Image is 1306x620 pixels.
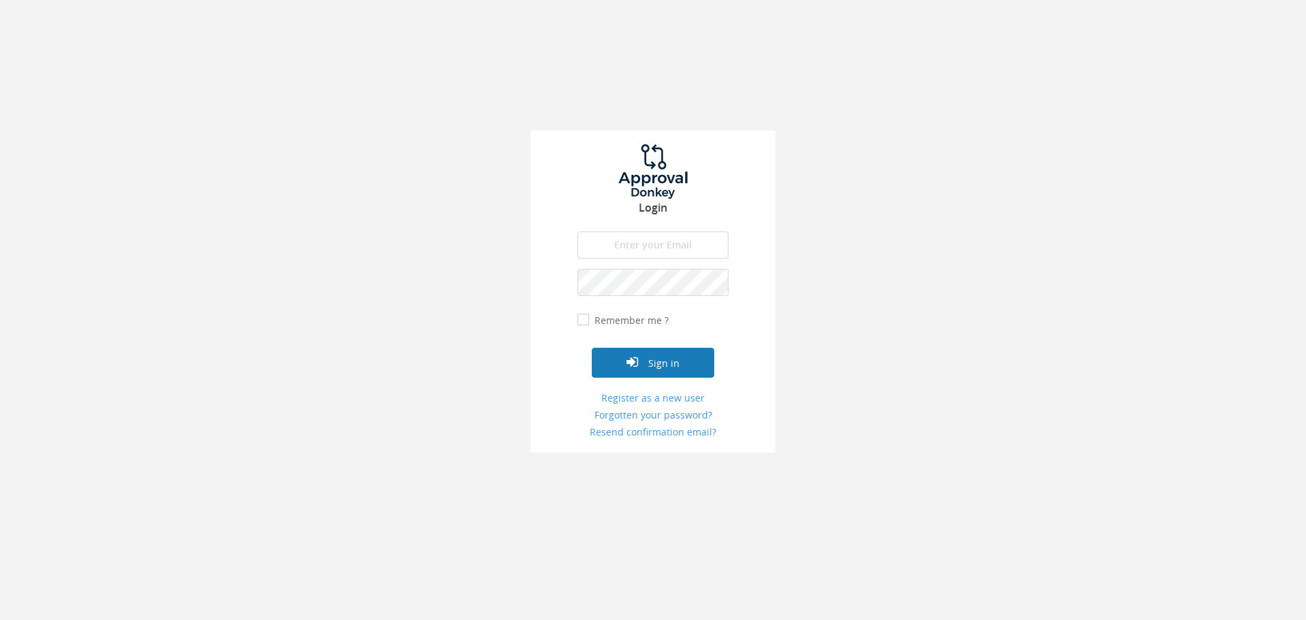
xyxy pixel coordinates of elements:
label: Remember me ? [591,314,669,327]
input: Enter your Email [577,231,729,259]
a: Register as a new user [577,391,729,405]
button: Sign in [592,348,714,378]
h3: Login [531,202,775,214]
img: logo.png [602,144,704,199]
a: Resend confirmation email? [577,425,729,439]
a: Forgotten your password? [577,408,729,422]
